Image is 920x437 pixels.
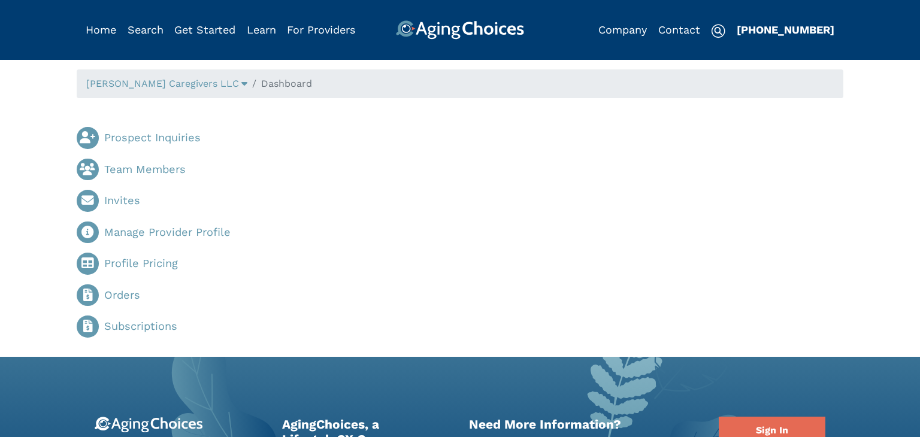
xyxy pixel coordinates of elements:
[104,320,177,332] a: Subscriptions
[598,23,647,36] a: Company
[247,23,276,36] a: Learn
[711,24,725,38] img: search-icon.svg
[104,131,201,144] a: Prospect Inquiries
[104,194,140,207] a: Invites
[104,289,140,301] a: Orders
[86,78,247,89] a: [PERSON_NAME] Caregivers LLC
[261,78,312,89] span: Dashboard
[658,23,700,36] a: Contact
[104,257,178,269] a: Profile Pricing
[128,23,164,36] a: Search
[396,20,524,40] img: AgingChoices
[86,23,116,36] a: Home
[104,163,186,175] a: Team Members
[128,20,164,40] div: Popover trigger
[174,23,235,36] a: Get Started
[86,77,247,91] div: Popover trigger
[77,69,843,98] nav: breadcrumb
[287,23,355,36] a: For Providers
[104,226,231,238] a: Manage Provider Profile
[469,417,701,432] h2: Need More Information?
[95,417,203,433] img: 9-logo.svg
[86,78,239,89] span: [PERSON_NAME] Caregivers LLC
[737,23,834,36] a: [PHONE_NUMBER]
